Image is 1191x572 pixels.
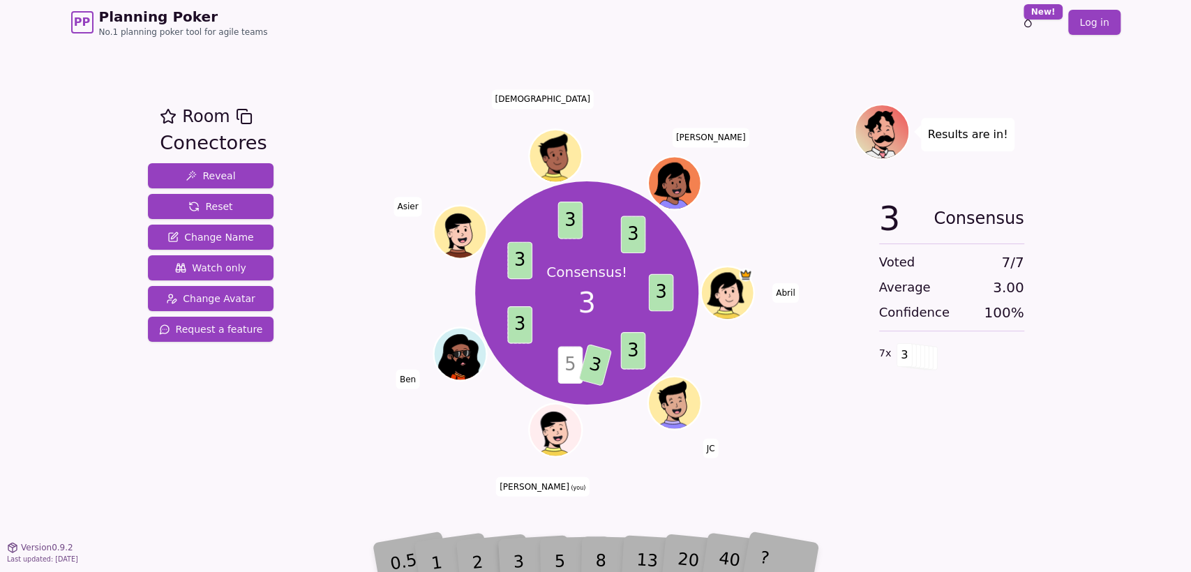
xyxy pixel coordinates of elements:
span: Click to change your name [496,477,589,497]
p: Consensus! [546,262,627,282]
span: Click to change your name [394,197,421,216]
span: 3 [879,202,901,235]
span: Confidence [879,303,950,322]
span: Last updated: [DATE] [7,555,78,563]
span: Average [879,278,931,297]
span: 3 [897,343,913,367]
button: Request a feature [148,317,274,342]
button: Watch only [148,255,274,280]
span: Voted [879,253,915,272]
span: Click to change your name [703,439,719,458]
p: Results are in! [928,125,1008,144]
span: 7 x [879,346,892,361]
span: 3 [507,306,532,344]
span: Planning Poker [99,7,268,27]
span: (you) [569,485,586,491]
button: Change Avatar [148,286,274,311]
a: PPPlanning PokerNo.1 planning poker tool for agile teams [71,7,268,38]
span: Request a feature [159,322,263,336]
span: Reset [188,200,232,213]
span: 7 / 7 [1001,253,1024,272]
span: 3 [578,282,595,324]
span: 3.00 [993,278,1024,297]
div: New! [1024,4,1063,20]
span: PP [74,14,90,31]
button: Reset [148,194,274,219]
span: Abril is the host [739,268,752,281]
span: Click to change your name [491,89,593,109]
span: Change Avatar [166,292,255,306]
button: New! [1015,10,1040,35]
div: Conectores [160,129,267,158]
span: 3 [578,344,612,386]
span: Consensus [934,202,1024,235]
span: Click to change your name [396,369,419,389]
button: Reveal [148,163,274,188]
span: Version 0.9.2 [21,542,73,553]
span: Click to change your name [673,128,749,147]
span: No.1 planning poker tool for agile teams [99,27,268,38]
span: Reveal [186,169,235,183]
span: 100 % [984,303,1024,322]
span: 3 [621,332,646,370]
button: Change Name [148,225,274,250]
span: Watch only [175,261,246,275]
a: Log in [1068,10,1120,35]
button: Version0.9.2 [7,542,73,553]
span: Change Name [167,230,253,244]
span: 3 [621,216,646,254]
span: Click to change your name [772,283,798,303]
span: Room [182,104,230,129]
span: 5 [557,347,583,384]
span: 3 [507,242,532,280]
span: 3 [557,202,583,239]
button: Add as favourite [160,104,177,129]
button: Click to change your avatar [530,405,580,455]
span: 3 [649,274,674,312]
